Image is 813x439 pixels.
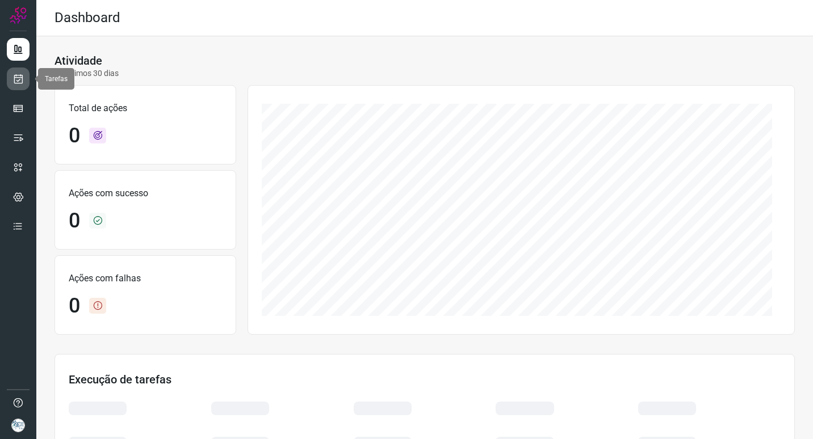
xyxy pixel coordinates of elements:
h3: Atividade [55,54,102,67]
p: Ações com falhas [69,272,222,285]
img: Logo [10,7,27,24]
h1: 0 [69,124,80,148]
h1: 0 [69,209,80,233]
p: Ações com sucesso [69,187,222,200]
img: 2df383a8bc393265737507963739eb71.PNG [11,419,25,432]
h1: 0 [69,294,80,318]
p: Últimos 30 dias [55,67,119,79]
h2: Dashboard [55,10,120,26]
span: Tarefas [45,75,68,83]
p: Total de ações [69,102,222,115]
h3: Execução de tarefas [69,373,781,386]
